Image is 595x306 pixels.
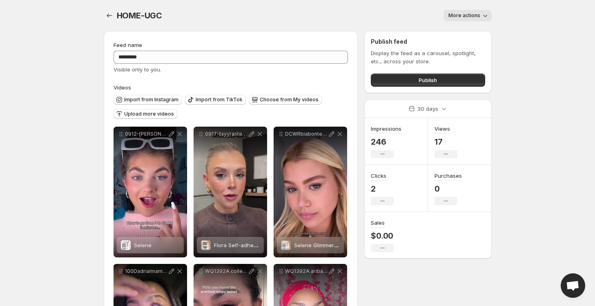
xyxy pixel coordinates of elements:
button: Settings [104,10,115,21]
span: Visible only to you. [114,66,161,73]
p: DCWRbiabontempi 202599 [285,131,328,137]
button: More actions [443,10,492,21]
h3: Sales [371,219,385,227]
p: 246 [371,137,401,147]
div: 0912-[PERSON_NAME]SeleneSelene [114,127,187,257]
h3: Clicks [371,172,386,180]
span: HOME-UGC [117,11,162,20]
span: Feed name [114,42,142,48]
p: WQ1392A colleenkhairal 2025825 [205,268,247,275]
span: Selene [134,242,152,248]
span: Choose from My videos [260,96,319,103]
span: Import from TikTok [196,96,243,103]
img: Flora Self-adhensive Lash Kit [201,240,211,250]
img: Selene [121,240,131,250]
span: Publish [419,76,437,84]
h3: Purchases [435,172,462,180]
div: 0917-tayyrastetter-1999Flora Self-adhensive Lash KitFlora Self-adhensive Lash Kit [194,127,267,257]
span: More actions [448,12,480,19]
span: Flora Self-adhensive Lash Kit [214,242,289,248]
span: Import from Instagram [124,96,178,103]
p: 0912-[PERSON_NAME] [125,131,167,137]
button: Import from TikTok [185,95,246,105]
img: Selene Glimmer Dual-Layer Lash Kit (Self-Adhesive Upper & Lower Lash Set) [281,240,291,250]
h2: Publish feed [371,38,485,46]
span: Upload more videos [124,111,174,117]
p: WQ1392A aribaricarii 2025825 [285,268,328,275]
button: Upload more videos [114,109,177,119]
p: 100Dadriannamariiee2025912 [125,268,167,275]
p: $0.00 [371,231,394,241]
h3: Impressions [371,125,401,133]
span: Videos [114,84,131,91]
p: 0 [435,184,462,194]
p: 30 days [417,105,438,113]
p: 2 [371,184,394,194]
div: DCWRbiabontempi 202599Selene Glimmer Dual-Layer Lash Kit (Self-Adhesive Upper & Lower Lash Set)Se... [274,127,347,257]
button: Publish [371,74,485,87]
p: Display the feed as a carousel, spotlight, etc., across your store. [371,49,485,65]
button: Import from Instagram [114,95,182,105]
button: Choose from My videos [249,95,322,105]
span: Selene Glimmer Dual-Layer Lash Kit (Self-Adhesive Upper & Lower Lash Set) [294,242,490,248]
p: 17 [435,137,457,147]
p: 0917-tayyrastetter-1999 [205,131,247,137]
h3: Views [435,125,450,133]
div: Open chat [561,273,585,298]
